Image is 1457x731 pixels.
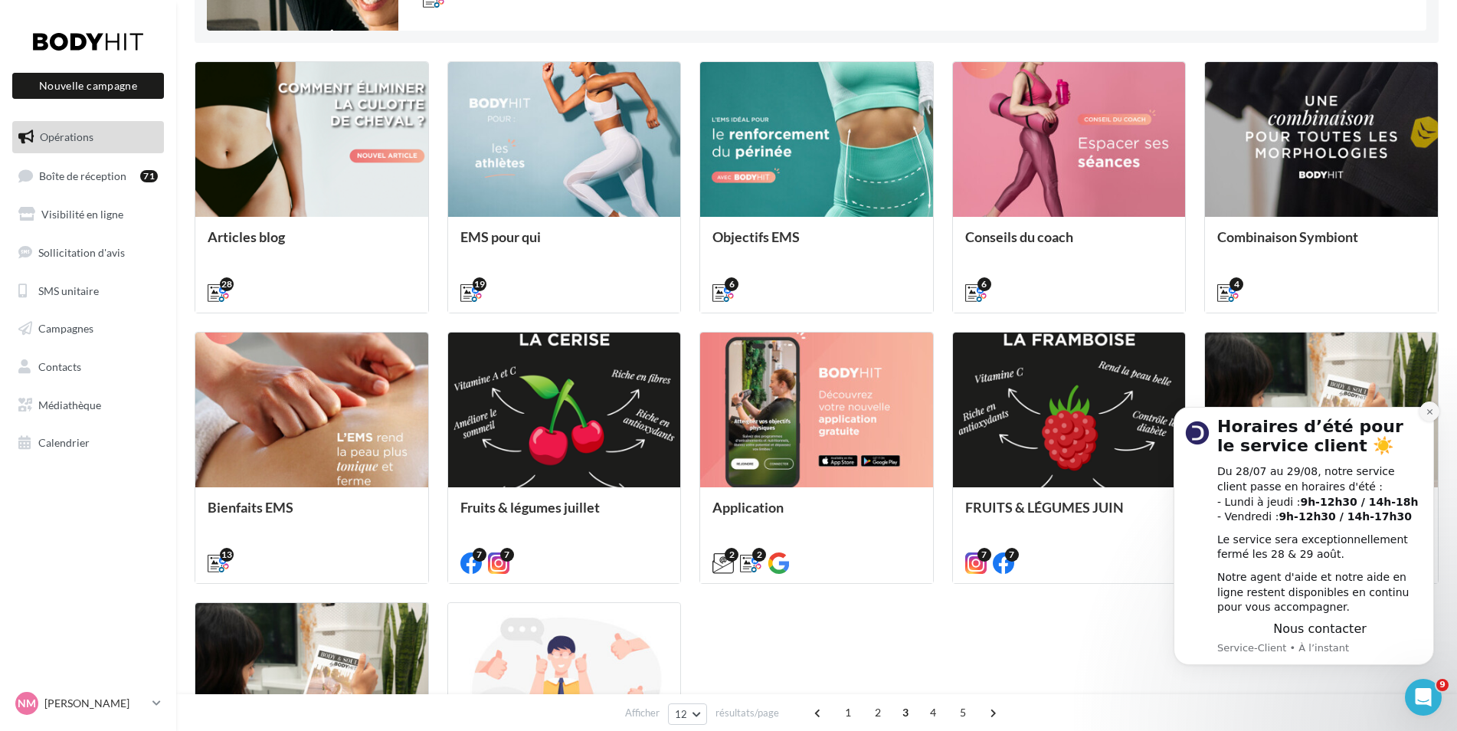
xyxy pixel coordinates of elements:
[9,198,167,231] a: Visibilité en ligne
[12,73,164,99] button: Nouvelle campagne
[1151,384,1457,690] iframe: Intercom notifications message
[668,703,707,725] button: 12
[921,700,945,725] span: 4
[140,170,158,182] div: 71
[1217,228,1358,245] span: Combinaison Symbiont
[220,548,234,562] div: 13
[44,696,146,711] p: [PERSON_NAME]
[9,427,167,459] a: Calendrier
[40,130,93,143] span: Opérations
[9,121,167,153] a: Opérations
[951,700,975,725] span: 5
[752,548,766,562] div: 2
[866,700,890,725] span: 2
[977,548,991,562] div: 7
[9,237,167,269] a: Sollicitation d'avis
[893,700,918,725] span: 3
[473,548,486,562] div: 7
[38,360,81,373] span: Contacts
[39,169,126,182] span: Boîte de réception
[9,275,167,307] a: SMS unitaire
[625,706,660,720] span: Afficher
[38,436,90,449] span: Calendrier
[712,499,784,516] span: Application
[725,277,738,291] div: 6
[38,246,125,259] span: Sollicitation d'avis
[9,313,167,345] a: Campagnes
[208,228,285,245] span: Articles blog
[1005,548,1019,562] div: 7
[460,499,600,516] span: Fruits & légumes juillet
[965,499,1124,516] span: FRUITS & LÉGUMES JUIN
[9,351,167,383] a: Contacts
[208,499,293,516] span: Bienfaits EMS
[715,706,779,720] span: résultats/page
[9,389,167,421] a: Médiathèque
[460,228,541,245] span: EMS pour qui
[1229,277,1243,291] div: 4
[675,708,688,720] span: 12
[12,689,164,718] a: NM [PERSON_NAME]
[725,548,738,562] div: 2
[38,284,99,297] span: SMS unitaire
[41,208,123,221] span: Visibilité en ligne
[9,159,167,192] a: Boîte de réception71
[220,277,234,291] div: 28
[977,277,991,291] div: 6
[712,228,800,245] span: Objectifs EMS
[500,548,514,562] div: 7
[1405,679,1442,716] iframe: Intercom live chat
[38,322,93,335] span: Campagnes
[38,398,101,411] span: Médiathèque
[965,228,1073,245] span: Conseils du coach
[836,700,860,725] span: 1
[18,696,36,711] span: NM
[1436,679,1449,691] span: 9
[473,277,486,291] div: 19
